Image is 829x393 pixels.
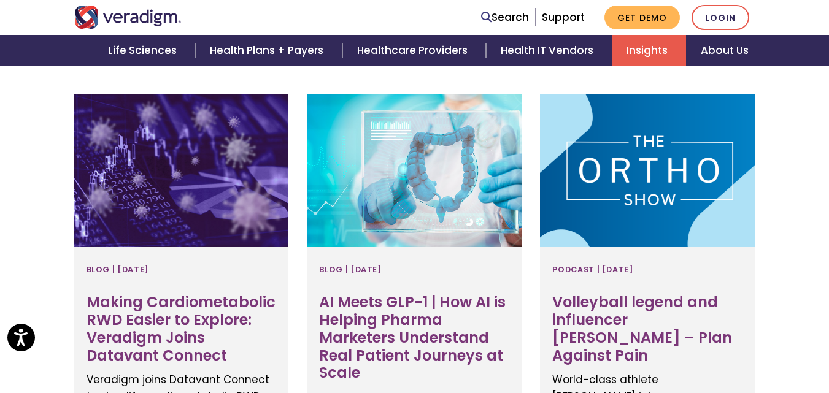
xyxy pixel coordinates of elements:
a: Healthcare Providers [342,35,486,66]
a: About Us [686,35,763,66]
a: Login [692,5,749,30]
a: Health Plans + Payers [195,35,342,66]
a: Health IT Vendors [486,35,612,66]
h3: AI Meets GLP-1 | How AI is Helping Pharma Marketers Understand Real Patient Journeys at Scale [319,294,509,382]
a: Support [542,10,585,25]
span: Blog | [DATE] [319,259,382,279]
a: Life Sciences [93,35,195,66]
a: Search [481,9,529,26]
span: Podcast | [DATE] [552,259,633,279]
a: Insights [612,35,686,66]
img: Veradigm logo [74,6,182,29]
span: Blog | [DATE] [87,259,149,279]
a: Get Demo [604,6,680,29]
h3: Making Cardiometabolic RWD Easier to Explore: Veradigm Joins Datavant Connect [87,294,277,364]
h3: Volleyball legend and influencer [PERSON_NAME] – Plan Against Pain [552,294,742,364]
